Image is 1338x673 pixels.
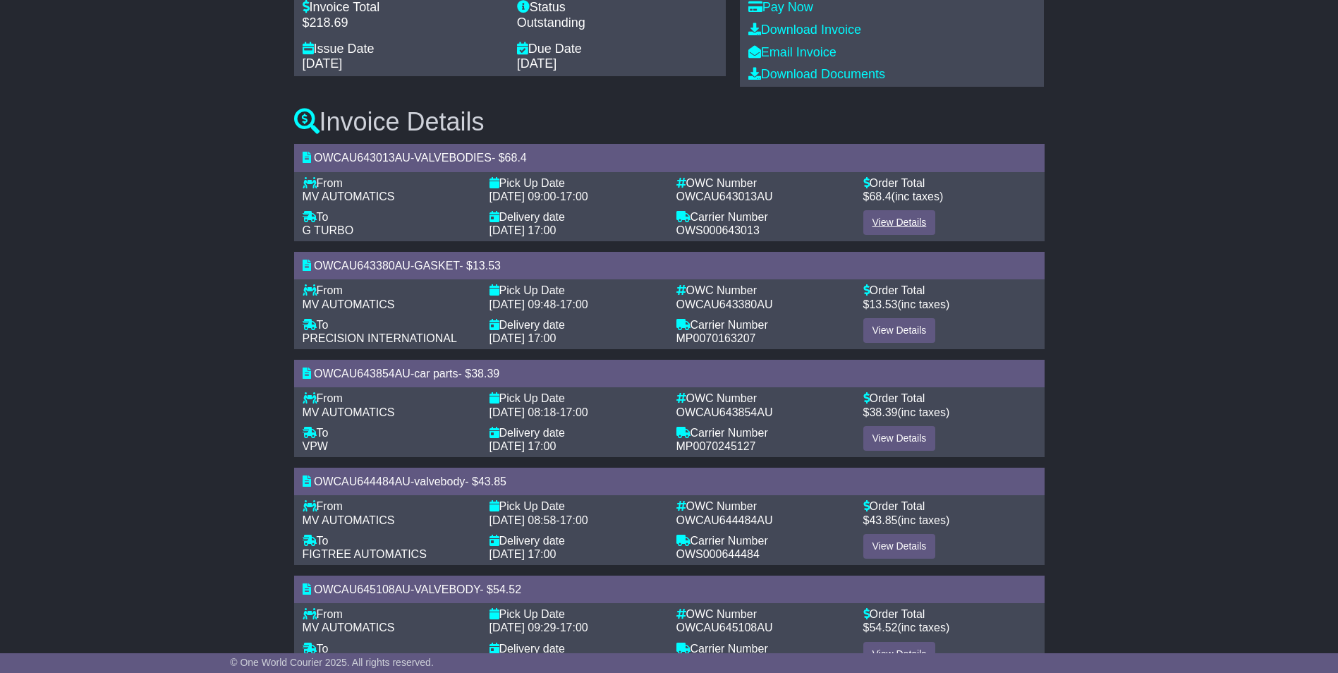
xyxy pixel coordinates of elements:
[303,224,354,236] span: G TURBO
[489,190,557,202] span: [DATE] 09:00
[303,548,427,560] span: FIGTREE AUTOMATICS
[676,406,773,418] span: OWCAU643854AU
[294,576,1045,603] div: - - $
[676,642,849,655] div: Carrier Number
[748,23,861,37] a: Download Invoice
[294,144,1045,171] div: - - $
[489,622,557,633] span: [DATE] 09:29
[489,642,662,655] div: Delivery date
[489,176,662,190] div: Pick Up Date
[314,260,410,272] span: OWCAU643380AU
[863,190,1036,203] div: $ (inc taxes)
[489,499,662,513] div: Pick Up Date
[303,318,475,332] div: To
[863,607,1036,621] div: Order Total
[303,16,503,31] div: $218.69
[489,298,662,311] div: -
[414,475,465,487] span: valvebody
[676,622,773,633] span: OWCAU645108AU
[560,514,588,526] span: 17:00
[676,514,773,526] span: OWCAU644484AU
[863,392,1036,405] div: Order Total
[489,210,662,224] div: Delivery date
[676,210,849,224] div: Carrier Number
[314,583,410,595] span: OWCAU645108AU
[489,514,557,526] span: [DATE] 08:58
[676,190,773,202] span: OWCAU643013AU
[676,440,756,452] span: MP0070245127
[314,368,410,380] span: OWCAU643854AU
[303,176,475,190] div: From
[414,260,459,272] span: GASKET
[414,368,458,380] span: car parts
[676,332,756,344] span: MP0070163207
[489,607,662,621] div: Pick Up Date
[869,622,897,633] span: 54.52
[676,284,849,297] div: OWC Number
[489,332,557,344] span: [DATE] 17:00
[676,426,849,439] div: Carrier Number
[863,284,1036,297] div: Order Total
[473,260,501,272] span: 13.53
[676,534,849,547] div: Carrier Number
[303,534,475,547] div: To
[863,210,936,235] a: View Details
[748,45,837,59] a: Email Invoice
[471,368,499,380] span: 38.39
[676,607,849,621] div: OWC Number
[489,621,662,634] div: -
[676,298,773,310] span: OWCAU643380AU
[303,56,503,72] div: [DATE]
[303,210,475,224] div: To
[489,392,662,405] div: Pick Up Date
[676,499,849,513] div: OWC Number
[489,548,557,560] span: [DATE] 17:00
[489,406,662,419] div: -
[303,440,328,452] span: VPW
[303,392,475,405] div: From
[489,224,557,236] span: [DATE] 17:00
[869,514,897,526] span: 43.85
[489,190,662,203] div: -
[489,534,662,547] div: Delivery date
[294,468,1045,495] div: - - $
[869,406,897,418] span: 38.39
[869,190,891,202] span: 68.4
[478,475,506,487] span: 43.85
[294,360,1045,387] div: - - $
[863,642,936,667] a: View Details
[314,152,410,164] span: OWCAU643013AU
[676,176,849,190] div: OWC Number
[863,426,936,451] a: View Details
[489,426,662,439] div: Delivery date
[303,642,475,655] div: To
[863,534,936,559] a: View Details
[676,224,760,236] span: OWS000643013
[863,298,1036,311] div: $ (inc taxes)
[863,406,1036,419] div: $ (inc taxes)
[489,298,557,310] span: [DATE] 09:48
[489,440,557,452] span: [DATE] 17:00
[863,499,1036,513] div: Order Total
[414,152,492,164] span: VALVEBODIES
[863,514,1036,527] div: $ (inc taxes)
[676,548,760,560] span: OWS000644484
[303,42,503,57] div: Issue Date
[294,252,1045,279] div: - - $
[303,499,475,513] div: From
[489,406,557,418] span: [DATE] 08:18
[748,67,885,81] a: Download Documents
[303,514,395,526] span: MV AUTOMATICS
[489,318,662,332] div: Delivery date
[303,284,475,297] div: From
[303,190,395,202] span: MV AUTOMATICS
[294,108,1045,136] h3: Invoice Details
[560,406,588,418] span: 17:00
[676,318,849,332] div: Carrier Number
[560,298,588,310] span: 17:00
[314,475,410,487] span: OWCAU644484AU
[505,152,527,164] span: 68.4
[303,622,395,633] span: MV AUTOMATICS
[517,42,717,57] div: Due Date
[303,426,475,439] div: To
